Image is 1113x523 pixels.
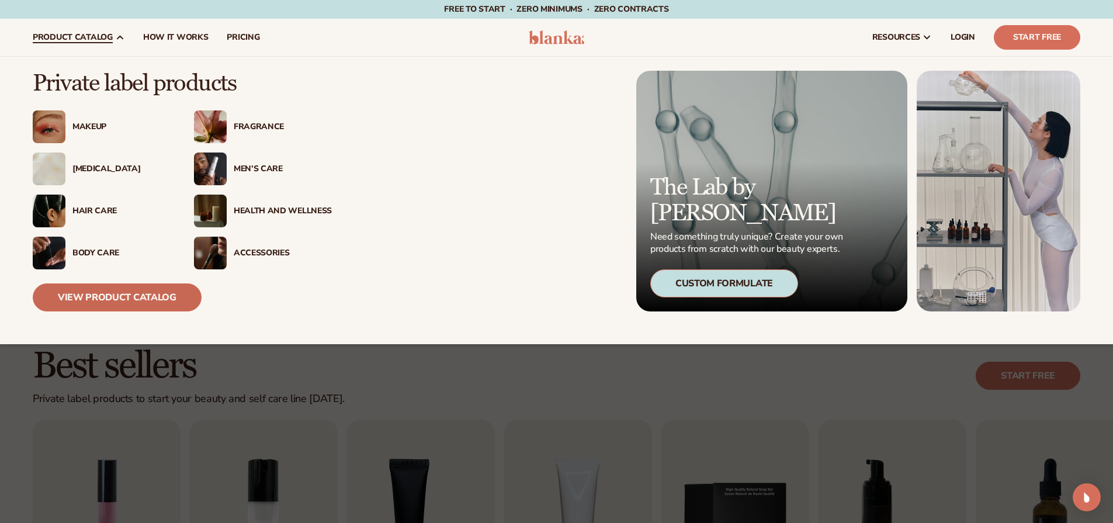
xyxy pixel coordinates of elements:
img: logo [529,30,584,44]
a: Female with makeup brush. Accessories [194,237,332,269]
div: Hair Care [72,206,171,216]
img: Cream moisturizer swatch. [33,153,65,185]
a: Start Free [994,25,1080,50]
img: Candles and incense on table. [194,195,227,227]
a: Male hand applying moisturizer. Body Care [33,237,171,269]
a: Microscopic product formula. The Lab by [PERSON_NAME] Need something truly unique? Create your ow... [636,71,907,311]
a: LOGIN [941,19,984,56]
a: Candles and incense on table. Health And Wellness [194,195,332,227]
img: Female with glitter eye makeup. [33,110,65,143]
a: Cream moisturizer swatch. [MEDICAL_DATA] [33,153,171,185]
img: Female hair pulled back with clips. [33,195,65,227]
div: Health And Wellness [234,206,332,216]
img: Male hand applying moisturizer. [33,237,65,269]
div: Fragrance [234,122,332,132]
span: Free to start · ZERO minimums · ZERO contracts [444,4,668,15]
p: The Lab by [PERSON_NAME] [650,175,847,226]
a: Pink blooming flower. Fragrance [194,110,332,143]
div: Open Intercom Messenger [1073,483,1101,511]
a: How It Works [134,19,218,56]
span: product catalog [33,33,113,42]
div: Accessories [234,248,332,258]
a: Female with glitter eye makeup. Makeup [33,110,171,143]
div: Body Care [72,248,171,258]
div: Custom Formulate [650,269,798,297]
a: pricing [217,19,269,56]
span: resources [872,33,920,42]
a: resources [863,19,941,56]
div: [MEDICAL_DATA] [72,164,171,174]
img: Female in lab with equipment. [917,71,1080,311]
img: Female with makeup brush. [194,237,227,269]
span: pricing [227,33,259,42]
span: How It Works [143,33,209,42]
a: View Product Catalog [33,283,202,311]
a: Female hair pulled back with clips. Hair Care [33,195,171,227]
img: Pink blooming flower. [194,110,227,143]
span: LOGIN [951,33,975,42]
a: product catalog [23,19,134,56]
p: Need something truly unique? Create your own products from scratch with our beauty experts. [650,231,847,255]
img: Male holding moisturizer bottle. [194,153,227,185]
div: Makeup [72,122,171,132]
div: Men’s Care [234,164,332,174]
a: Male holding moisturizer bottle. Men’s Care [194,153,332,185]
p: Private label products [33,71,332,96]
